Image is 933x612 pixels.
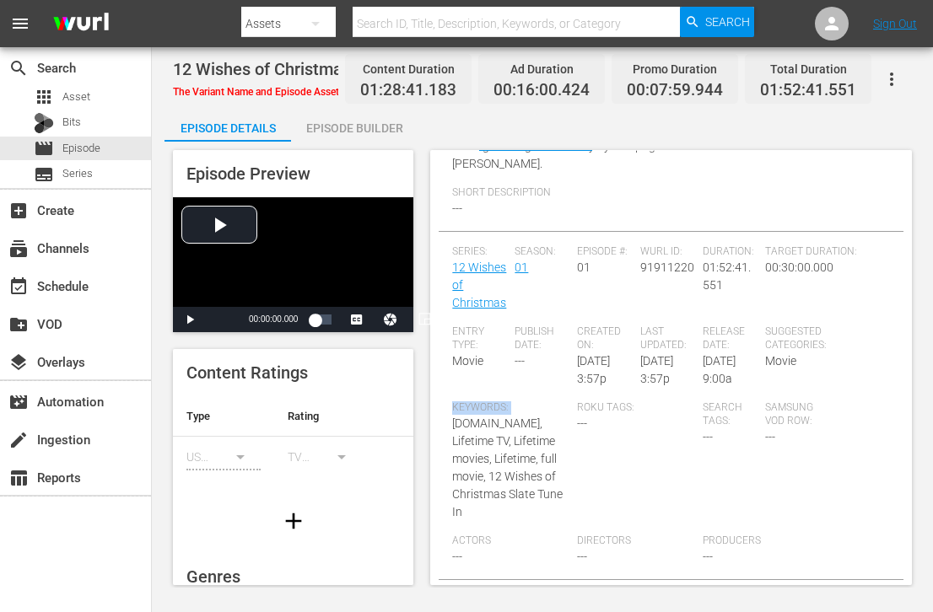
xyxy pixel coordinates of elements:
div: No External IDs [439,580,903,610]
span: --- [703,550,713,563]
span: --- [452,550,462,563]
button: Play [173,307,207,332]
span: --- [577,550,587,563]
div: USA_PR ([GEOGRAPHIC_DATA] ([GEOGRAPHIC_DATA])) [186,433,261,480]
span: Movie [765,354,796,368]
div: Episode Builder [291,108,418,148]
span: Roku Tags: [577,401,693,415]
div: Bits [34,113,54,133]
span: Asset [34,87,54,107]
div: Progress Bar [315,314,332,325]
th: Rating [274,396,375,437]
div: Video Player [173,197,413,332]
th: Type [173,396,274,437]
img: ans4CAIJ8jUAAAAAAAAAAAAAAAAAAAAAAAAgQb4GAAAAAAAAAAAAAAAAAAAAAAAAJMjXAAAAAAAAAAAAAAAAAAAAAAAAgAT5G... [40,4,121,44]
span: Created On: [577,325,631,352]
span: The Variant Name and Episode Assets are the only customizations available at this time. To modify... [173,86,864,98]
span: Asset [62,89,90,105]
a: 01 [515,260,528,274]
span: Series [62,165,93,182]
span: --- [703,430,713,443]
span: Short Description [452,186,882,200]
span: Wurl ID: [640,245,694,259]
span: 00:00:00.000 [249,314,298,324]
span: 01:52:41.551 [760,81,856,100]
span: 91911220 [640,260,694,274]
span: Content Ratings [186,362,308,383]
span: [DATE] 3:57p [577,354,610,385]
span: Target Duration: [765,245,882,259]
div: Promo Duration [627,57,723,81]
span: Overlays [8,352,29,373]
span: --- [577,416,587,430]
span: Having her dog taken away by an uptight landlord was a heart break for [PERSON_NAME]. [452,139,826,170]
span: Episode [62,140,100,157]
button: Picture-in-Picture [407,307,441,332]
span: Reports [8,468,29,488]
a: Sign Out [873,17,917,30]
div: TVPG [288,433,362,480]
span: 00:30:00.000 [765,260,833,274]
a: 12 Wishes of Christmas [452,260,506,309]
span: --- [452,201,462,215]
span: Bits [62,114,81,131]
span: 00:07:59.944 [627,81,723,100]
span: Last Updated: [640,325,694,352]
span: Movie [452,354,483,368]
button: Episode Details [164,108,291,142]
span: Suggested Categories: [765,325,882,352]
span: Series [34,164,54,185]
span: Channels [8,239,29,259]
span: Entry Type: [452,325,506,352]
div: Ad Duration [493,57,590,81]
span: Episode [34,138,54,158]
span: Release Date: [703,325,757,352]
span: [DOMAIN_NAME], Lifetime TV, Lifetime movies, Lifetime, full movie, 12 Wishes of Christmas Slate T... [452,416,563,518]
span: menu [10,13,30,34]
button: Jump To Time [374,307,407,332]
button: Search [680,7,754,37]
span: --- [765,430,775,443]
span: Episode #: [577,245,631,259]
button: Episode Builder [291,108,418,142]
span: Directors [577,534,693,548]
span: 01 [577,260,591,274]
span: VOD [8,314,29,335]
span: Publish Date: [515,325,569,352]
span: [DATE] 9:00a [703,354,736,385]
span: Schedule [8,276,29,297]
div: Content Duration [360,57,456,81]
table: simple table [173,396,413,489]
span: --- [515,354,525,368]
span: Samsung VOD Row: [765,401,819,428]
button: Captions [340,307,374,332]
span: 12 Wishes of Christmas [173,59,351,79]
span: Create [8,201,29,221]
span: Actors [452,534,569,548]
span: Search Tags: [703,401,757,428]
button: Fullscreen [441,307,475,332]
span: Ingestion [8,430,29,450]
span: Search [705,7,750,37]
span: Search [8,58,29,78]
div: Total Duration [760,57,856,81]
span: 00:16:00.424 [493,81,590,100]
div: Episode Details [164,108,291,148]
span: Automation [8,392,29,412]
span: 01:52:41.551 [703,260,751,292]
span: 01:28:41.183 [360,81,456,100]
span: Episode Preview [186,164,310,184]
span: Duration: [703,245,757,259]
span: Series: [452,245,506,259]
span: Genres [186,566,240,587]
span: [DATE] 3:57p [640,354,673,385]
span: Keywords: [452,401,569,415]
span: Producers [703,534,819,548]
span: Season: [515,245,569,259]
